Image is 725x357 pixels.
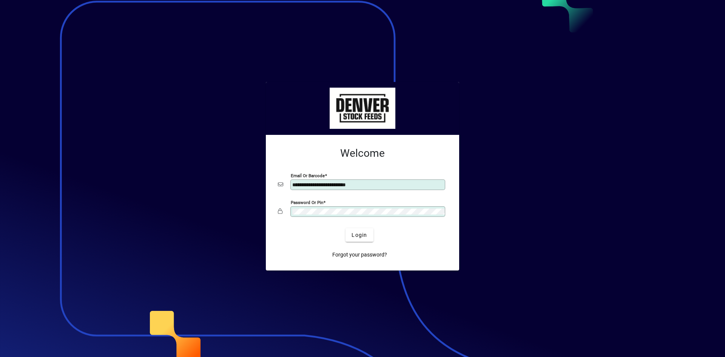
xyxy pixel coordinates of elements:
mat-label: Password or Pin [291,200,323,205]
span: Forgot your password? [332,251,387,259]
button: Login [346,228,373,242]
h2: Welcome [278,147,447,160]
mat-label: Email or Barcode [291,173,325,178]
span: Login [352,231,367,239]
a: Forgot your password? [329,248,390,261]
